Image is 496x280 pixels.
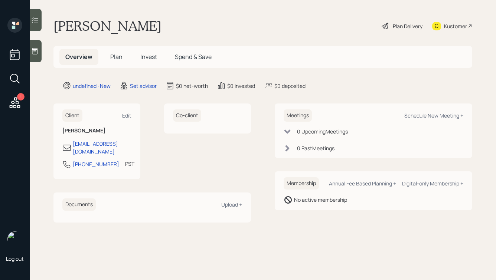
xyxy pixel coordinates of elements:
span: Plan [110,53,123,61]
div: Kustomer [444,22,467,30]
h6: Co-client [173,109,201,122]
div: PST [125,160,134,168]
h1: [PERSON_NAME] [53,18,161,34]
div: $0 net-worth [176,82,208,90]
div: 0 Past Meeting s [297,144,335,152]
div: [EMAIL_ADDRESS][DOMAIN_NAME] [73,140,131,155]
span: Overview [65,53,92,61]
h6: Documents [62,198,96,211]
div: Schedule New Meeting + [404,112,463,119]
div: Upload + [221,201,242,208]
div: Log out [6,255,24,262]
div: No active membership [294,196,347,204]
div: Set advisor [130,82,157,90]
div: 1 [17,93,25,101]
h6: Meetings [284,109,312,122]
div: $0 deposited [274,82,306,90]
div: 0 Upcoming Meeting s [297,128,348,135]
div: undefined · New [73,82,111,90]
div: Plan Delivery [393,22,422,30]
div: $0 invested [227,82,255,90]
div: Annual Fee Based Planning + [329,180,396,187]
div: [PHONE_NUMBER] [73,160,119,168]
div: Digital-only Membership + [402,180,463,187]
img: hunter_neumayer.jpg [7,231,22,246]
h6: [PERSON_NAME] [62,128,131,134]
span: Spend & Save [175,53,212,61]
div: Edit [122,112,131,119]
h6: Client [62,109,82,122]
h6: Membership [284,177,319,190]
span: Invest [140,53,157,61]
